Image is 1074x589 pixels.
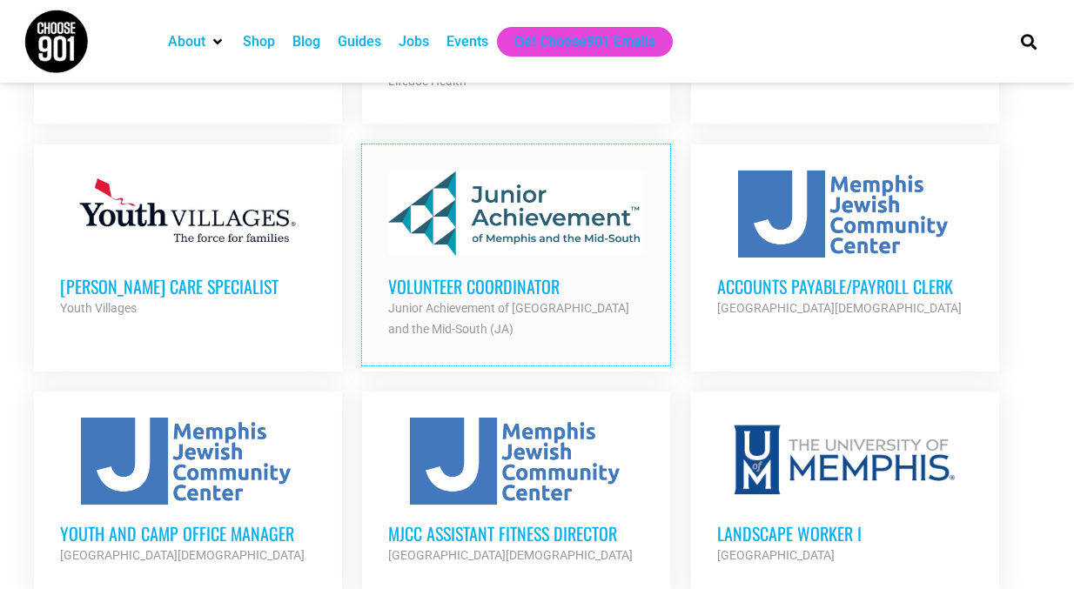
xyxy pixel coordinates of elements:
a: Events [446,31,488,52]
h3: MJCC Assistant Fitness Director [388,522,644,545]
strong: Youth Villages [60,301,137,315]
strong: Lifedoc Health [388,74,467,88]
h3: Accounts Payable/Payroll Clerk [717,275,973,298]
a: Get Choose901 Emails [514,31,655,52]
h3: Landscape Worker I [717,522,973,545]
a: Accounts Payable/Payroll Clerk [GEOGRAPHIC_DATA][DEMOGRAPHIC_DATA] [691,144,999,345]
a: Blog [292,31,320,52]
h3: Youth and Camp Office Manager [60,522,316,545]
div: About [159,27,234,57]
a: Volunteer Coordinator Junior Achievement of [GEOGRAPHIC_DATA] and the Mid-South (JA) [362,144,670,365]
h3: [PERSON_NAME] Care Specialist [60,275,316,298]
a: About [168,31,205,52]
a: Shop [243,31,275,52]
h3: Volunteer Coordinator [388,275,644,298]
a: [PERSON_NAME] Care Specialist Youth Villages [34,144,342,345]
a: Jobs [399,31,429,52]
strong: [GEOGRAPHIC_DATA][DEMOGRAPHIC_DATA] [388,548,633,562]
a: Guides [338,31,381,52]
strong: [GEOGRAPHIC_DATA][DEMOGRAPHIC_DATA] [717,301,962,315]
strong: [GEOGRAPHIC_DATA] [717,548,835,562]
div: Search [1015,27,1044,56]
nav: Main nav [159,27,991,57]
strong: [GEOGRAPHIC_DATA][DEMOGRAPHIC_DATA] [60,548,305,562]
strong: Junior Achievement of [GEOGRAPHIC_DATA] and the Mid-South (JA) [388,301,629,336]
